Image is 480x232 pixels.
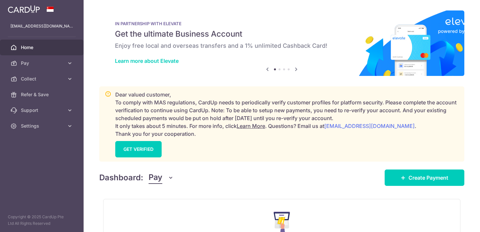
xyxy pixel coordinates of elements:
[21,107,64,114] span: Support
[115,91,459,138] p: Dear valued customer, To comply with MAS regulations, CardUp needs to periodically verify custome...
[408,174,448,182] span: Create Payment
[149,171,174,184] button: Pay
[115,42,449,50] h6: Enjoy free local and overseas transfers and a 1% unlimited Cashback Card!
[115,29,449,39] h5: Get the ultimate Business Account
[115,58,179,64] a: Learn more about Elevate
[115,141,162,157] a: GET VERIFIED
[99,10,464,76] img: Renovation banner
[99,172,143,184] h4: Dashboard:
[21,91,64,98] span: Refer & Save
[324,123,415,129] a: [EMAIL_ADDRESS][DOMAIN_NAME]
[8,5,40,13] img: CardUp
[21,60,64,66] span: Pay
[237,123,265,129] a: Learn More
[21,44,64,51] span: Home
[385,170,464,186] a: Create Payment
[149,171,162,184] span: Pay
[21,76,64,82] span: Collect
[115,21,449,26] p: IN PARTNERSHIP WITH ELEVATE
[10,23,73,29] p: [EMAIL_ADDRESS][DOMAIN_NAME]
[21,123,64,129] span: Settings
